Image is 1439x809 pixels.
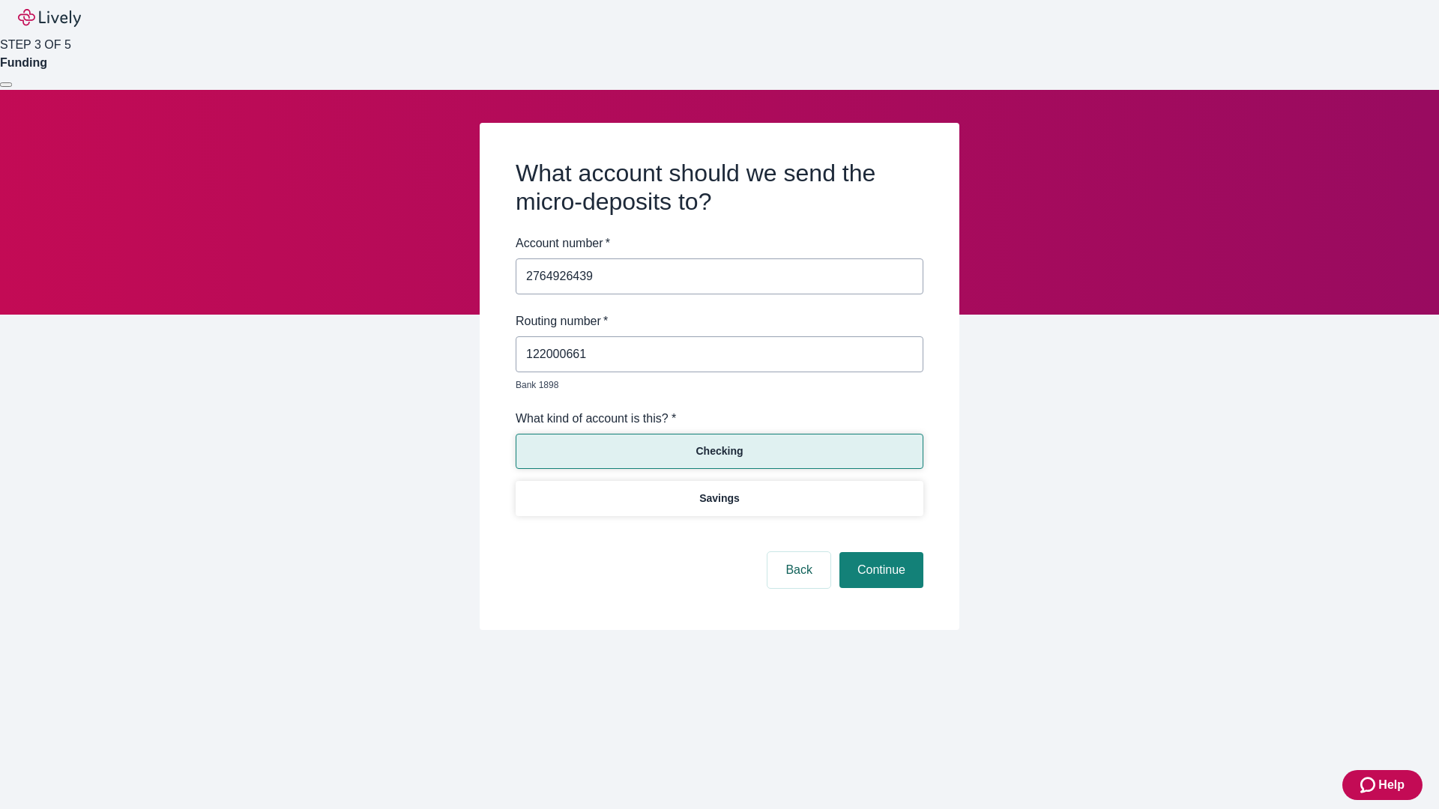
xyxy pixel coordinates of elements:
label: Routing number [516,312,608,330]
p: Bank 1898 [516,378,913,392]
label: Account number [516,234,610,252]
button: Continue [839,552,923,588]
h2: What account should we send the micro-deposits to? [516,159,923,216]
label: What kind of account is this? * [516,410,676,428]
button: Checking [516,434,923,469]
p: Savings [699,491,740,506]
span: Help [1378,776,1405,794]
svg: Zendesk support icon [1360,776,1378,794]
button: Back [767,552,830,588]
img: Lively [18,9,81,27]
button: Savings [516,481,923,516]
button: Zendesk support iconHelp [1342,770,1423,800]
p: Checking [696,443,743,459]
